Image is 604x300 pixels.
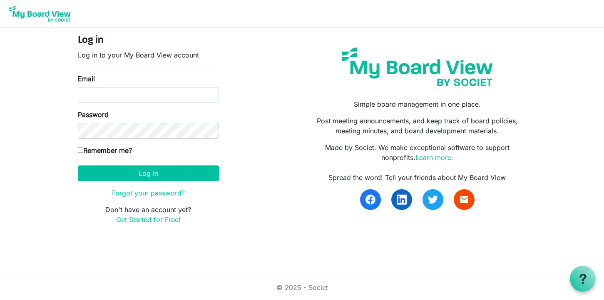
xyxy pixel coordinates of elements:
p: Log in to your My Board View account [78,50,219,60]
a: © 2025 - Societ [276,283,328,292]
img: twitter.svg [428,195,438,205]
a: Forgot your password? [112,189,185,197]
label: Email [78,74,95,84]
img: linkedin.svg [397,195,407,205]
p: Made by Societ. We make exceptional software to support nonprofits. [308,142,526,162]
label: Remember me? [78,145,132,155]
label: Password [78,110,109,120]
span: email [459,195,469,205]
input: Remember me? [78,147,83,153]
p: Post meeting announcements, and keep track of board policies, meeting minutes, and board developm... [308,116,526,136]
p: Don't have an account yet? [78,205,219,225]
h4: Log in [78,35,219,47]
img: facebook.svg [365,195,375,205]
button: Log in [78,165,219,181]
a: email [454,189,475,210]
img: my-board-view-societ.svg [336,41,499,92]
div: Spread the word! Tell your friends about My Board View [308,172,526,182]
a: Get Started for Free! [116,215,181,224]
a: Learn more. [415,153,453,162]
p: Simple board management in one place. [308,99,526,109]
img: My Board View Logo [7,3,73,24]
